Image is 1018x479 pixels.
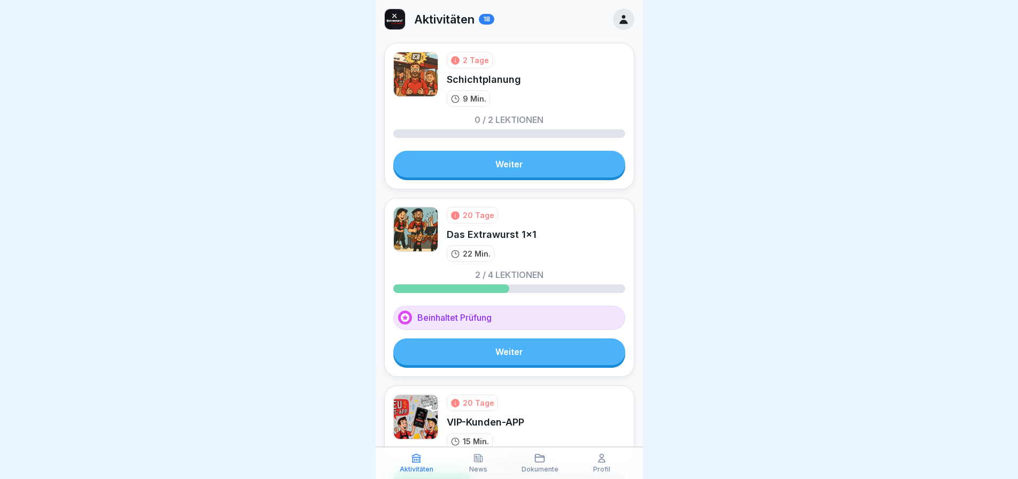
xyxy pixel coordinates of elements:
p: 9 Min. [463,93,486,104]
div: Schichtplanung [447,73,521,86]
p: 22 Min. [463,248,491,259]
a: Weiter [393,151,625,177]
div: 18 [479,14,494,25]
img: gjmq4gn0gq16rusbtbfa9wpn.png [385,9,405,29]
div: Beinhaltet Prüfung [393,306,625,330]
p: Aktivitäten [400,466,433,473]
div: VIP-Kunden-APP [447,415,524,429]
p: Profil [593,466,610,473]
p: 15 Min. [463,436,489,447]
p: News [469,466,487,473]
img: bvd31u6mkesr7vmkpkn0ga3w.png [393,207,438,252]
p: 0 / 2 Lektionen [475,115,543,124]
div: Das Extrawurst 1x1 [447,228,537,241]
p: Aktivitäten [414,12,475,26]
div: 2 Tage [463,55,489,66]
div: 20 Tage [463,397,494,408]
div: 20 Tage [463,210,494,221]
img: c5aux04luvp2sey7l1nulazl.png [393,52,438,97]
a: Weiter [393,338,625,365]
p: 2 / 4 Lektionen [475,271,543,279]
p: Dokumente [522,466,558,473]
img: vjln8cuchom3dkvx73pawsc6.png [393,395,438,439]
